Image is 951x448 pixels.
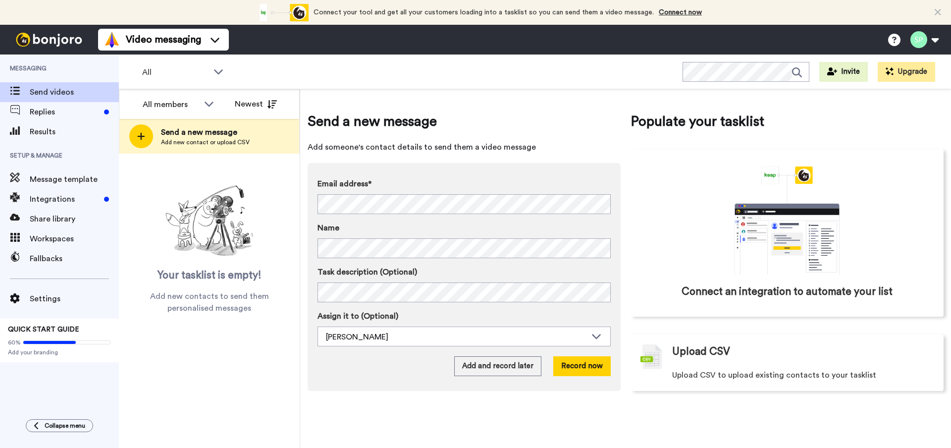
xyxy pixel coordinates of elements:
span: Send videos [30,86,119,98]
span: All [142,66,209,78]
span: Fallbacks [30,253,119,265]
span: Upload CSV to upload existing contacts to your tasklist [672,369,876,381]
label: Email address* [317,178,611,190]
span: Send a new message [308,112,621,131]
img: bj-logo-header-white.svg [12,33,86,47]
span: Add someone's contact details to send them a video message [308,141,621,153]
label: Assign it to (Optional) [317,310,611,322]
span: Collapse menu [45,422,85,430]
span: Settings [30,293,119,305]
span: Add new contacts to send them personalised messages [134,290,285,314]
span: Share library [30,213,119,225]
span: Workspaces [30,233,119,245]
span: Video messaging [126,33,201,47]
span: Upload CSV [672,344,730,359]
span: Integrations [30,193,100,205]
span: Connect an integration to automate your list [682,284,893,299]
span: Replies [30,106,100,118]
span: QUICK START GUIDE [8,326,79,333]
button: Record now [553,356,611,376]
span: Populate your tasklist [631,112,944,131]
button: Invite [819,62,868,82]
span: 60% [8,338,21,346]
span: Add new contact or upload CSV [161,138,250,146]
button: Add and record later [454,356,541,376]
div: animation [713,167,861,275]
button: Newest [227,94,284,114]
span: Name [317,222,339,234]
img: ready-set-action.png [160,181,259,261]
span: Add your branding [8,348,111,356]
span: Send a new message [161,126,250,138]
div: [PERSON_NAME] [326,331,586,343]
a: Connect now [659,9,702,16]
button: Upgrade [878,62,935,82]
span: Connect your tool and get all your customers loading into a tasklist so you can send them a video... [314,9,654,16]
div: animation [254,4,309,21]
div: All members [143,99,199,111]
button: Collapse menu [26,419,93,432]
img: vm-color.svg [104,32,120,48]
img: csv-grey.png [640,344,662,369]
span: Your tasklist is empty! [158,268,262,283]
span: Message template [30,173,119,185]
span: Results [30,126,119,138]
label: Task description (Optional) [317,266,611,278]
